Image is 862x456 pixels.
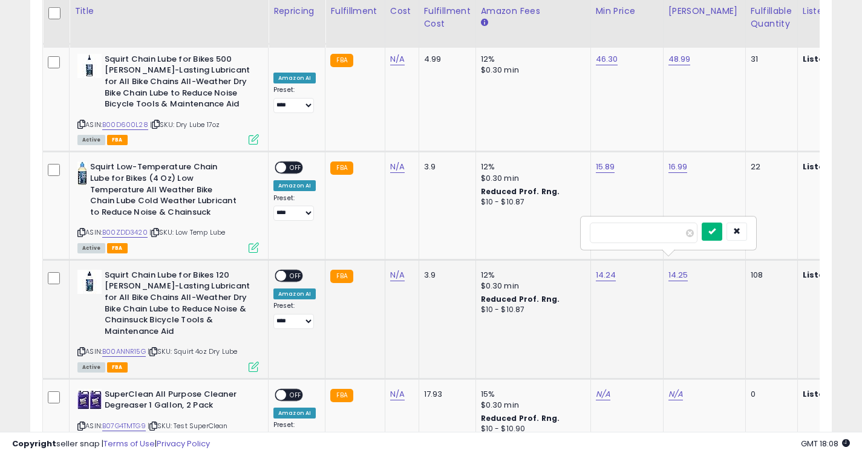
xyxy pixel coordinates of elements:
b: Listed Price: [803,53,858,65]
a: N/A [390,388,405,400]
div: Cost [390,5,414,18]
small: FBA [330,54,353,67]
b: Reduced Prof. Rng. [481,186,560,197]
span: 2025-08-12 18:08 GMT [801,438,850,449]
b: Listed Price: [803,388,858,400]
a: B00D600L28 [102,120,148,130]
small: FBA [330,389,353,402]
div: $0.30 min [481,281,581,292]
b: SuperClean All Purpose Cleaner Degreaser 1 Gallon, 2 Pack [105,389,252,414]
div: Amazon AI [273,408,316,419]
div: Amazon AI [273,180,316,191]
small: FBA [330,161,353,175]
span: | SKU: Squirt 4oz Dry Lube [148,347,237,356]
div: 12% [481,270,581,281]
div: 15% [481,389,581,400]
img: 31LsXHok8xL._SL40_.jpg [77,54,102,78]
strong: Copyright [12,438,56,449]
div: 3.9 [424,270,466,281]
div: ASIN: [77,161,259,251]
span: OFF [286,390,305,400]
a: B00ANNR15G [102,347,146,357]
div: 12% [481,161,581,172]
span: | SKU: Dry Lube 17oz [150,120,220,129]
div: 108 [751,270,788,281]
div: 31 [751,54,788,65]
div: $0.30 min [481,65,581,76]
a: 15.89 [596,161,615,173]
div: 3.9 [424,161,466,172]
div: Amazon AI [273,288,316,299]
div: ASIN: [77,54,259,143]
span: All listings currently available for purchase on Amazon [77,135,105,145]
div: [PERSON_NAME] [668,5,740,18]
div: 12% [481,54,581,65]
a: N/A [390,53,405,65]
div: Fulfillment [330,5,379,18]
div: Min Price [596,5,658,18]
img: 31zd9zkxOdL._SL40_.jpg [77,270,102,294]
a: 16.99 [668,161,688,173]
a: Terms of Use [103,438,155,449]
span: All listings currently available for purchase on Amazon [77,243,105,253]
a: 14.25 [668,269,688,281]
a: N/A [390,161,405,173]
b: Squirt Low-Temperature Chain Lube for Bikes (4 Oz) Low Temperature All Weather Bike Chain Lube Co... [90,161,237,221]
a: 14.24 [596,269,616,281]
small: FBA [330,270,353,283]
b: Reduced Prof. Rng. [481,294,560,304]
b: Listed Price: [803,161,858,172]
a: 46.30 [596,53,618,65]
div: Preset: [273,194,316,221]
div: Amazon Fees [481,5,586,18]
div: ASIN: [77,270,259,371]
div: seller snap | | [12,438,210,450]
div: $10 - $10.87 [481,305,581,315]
div: Preset: [273,302,316,329]
b: Squirt Chain Lube for Bikes 120 [PERSON_NAME]-Lasting Lubricant for All Bike Chains All-Weather D... [105,270,252,340]
a: B00ZDD3420 [102,227,148,238]
div: $0.30 min [481,173,581,184]
div: 22 [751,161,788,172]
a: 48.99 [668,53,691,65]
div: ASIN: [77,389,259,445]
span: FBA [107,243,128,253]
img: 4120BYSWEPL._SL40_.jpg [77,161,87,186]
a: N/A [390,269,405,281]
div: $10 - $10.87 [481,197,581,207]
div: Amazon AI [273,73,316,83]
div: 17.93 [424,389,466,400]
b: Reduced Prof. Rng. [481,413,560,423]
img: 517MGA9ehqL._SL40_.jpg [77,389,102,410]
div: 4.99 [424,54,466,65]
span: All listings currently available for purchase on Amazon [77,362,105,373]
span: FBA [107,362,128,373]
span: OFF [286,270,305,281]
div: Fulfillable Quantity [751,5,792,30]
div: Fulfillment Cost [424,5,471,30]
div: Preset: [273,86,316,113]
span: FBA [107,135,128,145]
span: | SKU: Low Temp Lube [149,227,225,237]
div: 0 [751,389,788,400]
small: Amazon Fees. [481,18,488,28]
a: N/A [668,388,683,400]
div: Title [74,5,263,18]
div: $0.30 min [481,400,581,411]
a: N/A [596,388,610,400]
b: Squirt Chain Lube for Bikes 500 [PERSON_NAME]-Lasting Lubricant for All Bike Chains All-Weather D... [105,54,252,113]
b: Listed Price: [803,269,858,281]
div: Repricing [273,5,320,18]
a: Privacy Policy [157,438,210,449]
span: OFF [286,163,305,173]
